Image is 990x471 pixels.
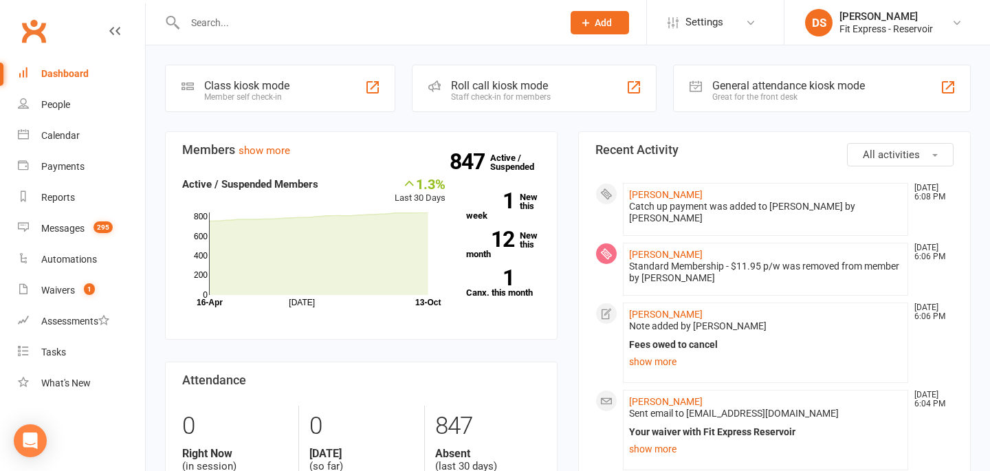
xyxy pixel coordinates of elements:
[18,337,145,368] a: Tasks
[629,339,902,351] div: Fees owed to cancel
[466,193,540,220] a: 1New this week
[595,143,954,157] h3: Recent Activity
[805,9,833,36] div: DS
[629,426,902,438] div: Your waiver with Fit Express Reservoir
[182,178,318,190] strong: Active / Suspended Members
[466,270,540,297] a: 1Canx. this month
[629,201,902,224] div: Catch up payment was added to [PERSON_NAME] by [PERSON_NAME]
[907,303,953,321] time: [DATE] 6:06 PM
[309,447,415,460] strong: [DATE]
[712,79,865,92] div: General attendance kiosk mode
[466,267,514,288] strong: 1
[450,151,490,172] strong: 847
[18,151,145,182] a: Payments
[41,130,80,141] div: Calendar
[18,182,145,213] a: Reports
[839,23,933,35] div: Fit Express - Reservoir
[571,11,629,34] button: Add
[84,283,95,295] span: 1
[907,243,953,261] time: [DATE] 6:06 PM
[629,439,902,459] a: show more
[41,347,66,358] div: Tasks
[41,316,109,327] div: Assessments
[41,254,97,265] div: Automations
[182,406,288,447] div: 0
[18,306,145,337] a: Assessments
[629,261,902,284] div: Standard Membership - $11.95 p/w was removed from member by [PERSON_NAME]
[41,192,75,203] div: Reports
[629,189,703,200] a: [PERSON_NAME]
[41,161,85,172] div: Payments
[41,99,70,110] div: People
[629,320,902,332] div: Note added by [PERSON_NAME]
[93,221,113,233] span: 295
[466,231,540,259] a: 12New this month
[847,143,954,166] button: All activities
[907,391,953,408] time: [DATE] 6:04 PM
[41,285,75,296] div: Waivers
[395,176,445,191] div: 1.3%
[629,352,902,371] a: show more
[41,223,85,234] div: Messages
[239,144,290,157] a: show more
[629,309,703,320] a: [PERSON_NAME]
[309,406,415,447] div: 0
[18,213,145,244] a: Messages 295
[451,79,551,92] div: Roll call kiosk mode
[18,58,145,89] a: Dashboard
[839,10,933,23] div: [PERSON_NAME]
[395,176,445,206] div: Last 30 Days
[435,447,540,460] strong: Absent
[466,229,514,250] strong: 12
[182,373,540,387] h3: Attendance
[451,92,551,102] div: Staff check-in for members
[14,424,47,457] div: Open Intercom Messenger
[41,377,91,388] div: What's New
[18,244,145,275] a: Automations
[181,13,553,32] input: Search...
[16,14,51,48] a: Clubworx
[595,17,612,28] span: Add
[18,275,145,306] a: Waivers 1
[18,120,145,151] a: Calendar
[685,7,723,38] span: Settings
[204,79,289,92] div: Class kiosk mode
[629,249,703,260] a: [PERSON_NAME]
[182,447,288,460] strong: Right Now
[712,92,865,102] div: Great for the front desk
[863,149,920,161] span: All activities
[41,68,89,79] div: Dashboard
[490,143,551,182] a: 847Active / Suspended
[629,396,703,407] a: [PERSON_NAME]
[18,368,145,399] a: What's New
[204,92,289,102] div: Member self check-in
[629,408,839,419] span: Sent email to [EMAIL_ADDRESS][DOMAIN_NAME]
[182,143,540,157] h3: Members
[18,89,145,120] a: People
[907,184,953,201] time: [DATE] 6:08 PM
[435,406,540,447] div: 847
[466,190,514,211] strong: 1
